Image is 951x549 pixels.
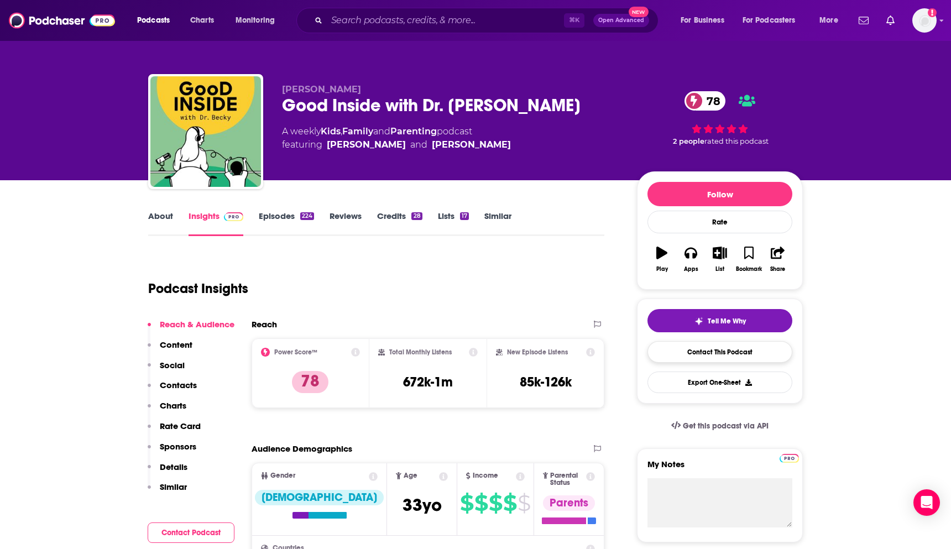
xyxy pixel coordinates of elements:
[274,348,317,356] h2: Power Score™
[743,13,796,28] span: For Podcasters
[694,317,703,326] img: tell me why sparkle
[928,8,937,17] svg: Add a profile image
[684,91,726,111] a: 78
[764,239,792,279] button: Share
[148,482,187,502] button: Similar
[342,126,373,137] a: Family
[708,317,746,326] span: Tell Me Why
[270,472,295,479] span: Gender
[282,84,361,95] span: [PERSON_NAME]
[656,266,668,273] div: Play
[410,138,427,151] span: and
[662,412,777,440] a: Get this podcast via API
[438,211,469,236] a: Lists17
[460,212,469,220] div: 17
[137,13,170,28] span: Podcasts
[341,126,342,137] span: ,
[403,494,442,516] span: 33 yo
[460,494,473,512] span: $
[543,495,595,511] div: Parents
[9,10,115,31] img: Podchaser - Follow, Share and Rate Podcasts
[598,18,644,23] span: Open Advanced
[282,125,511,151] div: A weekly podcast
[148,280,248,297] h1: Podcast Insights
[330,211,362,236] a: Reviews
[228,12,289,29] button: open menu
[160,360,185,370] p: Social
[148,441,196,462] button: Sponsors
[912,8,937,33] button: Show profile menu
[673,12,738,29] button: open menu
[673,137,704,145] span: 2 people
[148,462,187,482] button: Details
[819,13,838,28] span: More
[489,494,502,512] span: $
[550,472,584,487] span: Parental Status
[189,211,243,236] a: InsightsPodchaser Pro
[148,360,185,380] button: Social
[518,494,530,512] span: $
[696,91,726,111] span: 78
[503,494,516,512] span: $
[473,472,498,479] span: Income
[715,266,724,273] div: List
[647,309,792,332] button: tell me why sparkleTell Me Why
[327,12,564,29] input: Search podcasts, credits, & more...
[780,452,799,463] a: Pro website
[484,211,511,236] a: Similar
[389,348,452,356] h2: Total Monthly Listens
[403,374,453,390] h3: 672k-1m
[129,12,184,29] button: open menu
[404,472,417,479] span: Age
[637,84,803,153] div: 78 2 peoplerated this podcast
[183,12,221,29] a: Charts
[252,443,352,454] h2: Audience Demographics
[520,374,572,390] h3: 85k-126k
[507,348,568,356] h2: New Episode Listens
[647,372,792,393] button: Export One-Sheet
[647,239,676,279] button: Play
[735,12,812,29] button: open menu
[411,212,422,220] div: 28
[913,489,940,516] div: Open Intercom Messenger
[676,239,705,279] button: Apps
[307,8,669,33] div: Search podcasts, credits, & more...
[373,126,390,137] span: and
[683,421,769,431] span: Get this podcast via API
[377,211,422,236] a: Credits28
[160,319,234,330] p: Reach & Audience
[684,266,698,273] div: Apps
[160,380,197,390] p: Contacts
[854,11,873,30] a: Show notifications dropdown
[150,76,261,187] img: Good Inside with Dr. Becky
[236,13,275,28] span: Monitoring
[564,13,584,28] span: ⌘ K
[390,126,437,137] a: Parenting
[160,462,187,472] p: Details
[160,400,186,411] p: Charts
[912,8,937,33] img: User Profile
[148,522,234,543] button: Contact Podcast
[780,454,799,463] img: Podchaser Pro
[282,138,511,151] span: featuring
[734,239,763,279] button: Bookmark
[160,339,192,350] p: Content
[812,12,852,29] button: open menu
[224,212,243,221] img: Podchaser Pro
[647,211,792,233] div: Rate
[300,212,314,220] div: 224
[148,339,192,360] button: Content
[321,126,341,137] a: Kids
[593,14,649,27] button: Open AdvancedNew
[160,421,201,431] p: Rate Card
[148,421,201,441] button: Rate Card
[704,137,769,145] span: rated this podcast
[474,494,488,512] span: $
[160,441,196,452] p: Sponsors
[148,211,173,236] a: About
[252,319,277,330] h2: Reach
[148,319,234,339] button: Reach & Audience
[736,266,762,273] div: Bookmark
[647,459,792,478] label: My Notes
[327,138,406,151] div: [PERSON_NAME]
